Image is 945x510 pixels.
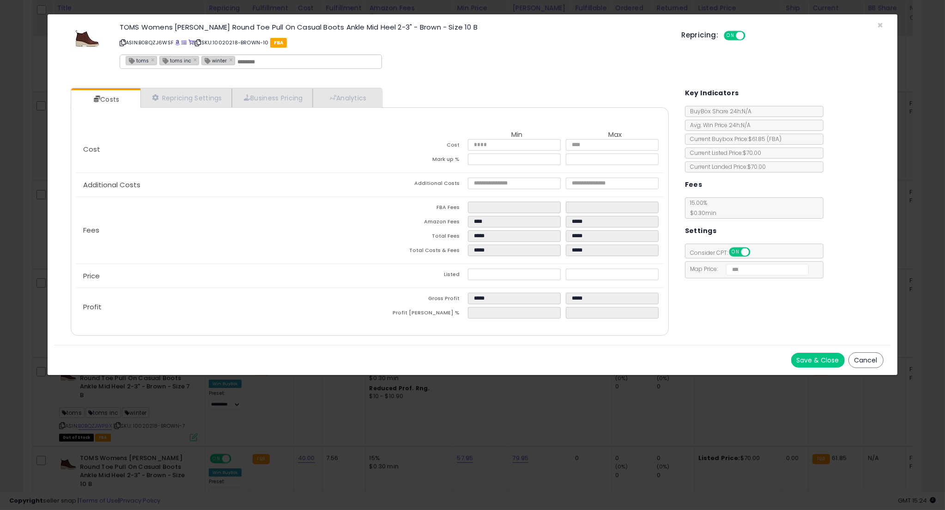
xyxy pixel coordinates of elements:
a: × [194,55,199,64]
p: ASIN: B0BQZJ6WSF | SKU: 10020218-BROWN-10 [120,35,667,50]
a: × [151,55,157,64]
a: Business Pricing [232,88,313,107]
td: Cost [370,139,468,154]
p: Cost [76,146,370,153]
span: $0.30 min [685,209,716,217]
h5: Settings [685,225,716,237]
button: Cancel [848,352,884,368]
h5: Key Indicators [685,87,739,99]
span: Consider CPT: [685,249,763,257]
td: Amazon Fees [370,216,468,230]
a: × [229,55,235,64]
td: Mark up % [370,154,468,168]
a: Analytics [313,88,381,107]
h3: TOMS Womens [PERSON_NAME] Round Toe Pull On Casual Boots Ankle Mid Heel 2-3" - Brown - Size 10 B [120,24,667,31]
span: OFF [744,32,759,40]
a: Your listing only [188,39,194,46]
td: Listed [370,269,468,283]
a: Costs [71,90,139,109]
span: Map Price: [685,265,809,273]
span: × [878,18,884,32]
span: toms inc [160,56,191,64]
button: Save & Close [791,353,845,368]
span: ON [730,248,741,256]
span: $61.85 [748,135,781,143]
span: BuyBox Share 24h: N/A [685,107,751,115]
p: Additional Costs [76,181,370,189]
span: Current Buybox Price: [685,135,781,143]
a: BuyBox page [175,39,180,46]
span: Current Landed Price: $70.00 [685,163,766,171]
td: Total Fees [370,230,468,245]
span: FBA [270,38,287,48]
th: Max [566,131,664,139]
td: Total Costs & Fees [370,245,468,259]
a: All offer listings [182,39,187,46]
td: FBA Fees [370,202,468,216]
h5: Fees [685,179,703,190]
h5: Repricing: [681,31,718,39]
img: 31XrLhyjl7L._SL60_.jpg [73,24,101,51]
span: winter [202,56,227,64]
span: 15.00 % [685,199,716,217]
a: Repricing Settings [140,88,232,107]
span: Avg. Win Price 24h: N/A [685,121,751,129]
span: OFF [749,248,763,256]
span: ON [725,32,737,40]
span: ( FBA ) [767,135,781,143]
span: Current Listed Price: $70.00 [685,149,761,157]
th: Min [468,131,566,139]
td: Additional Costs [370,178,468,192]
td: Profit [PERSON_NAME] % [370,307,468,321]
p: Price [76,272,370,280]
p: Profit [76,303,370,311]
p: Fees [76,227,370,234]
td: Gross Profit [370,293,468,307]
span: toms [126,56,149,64]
